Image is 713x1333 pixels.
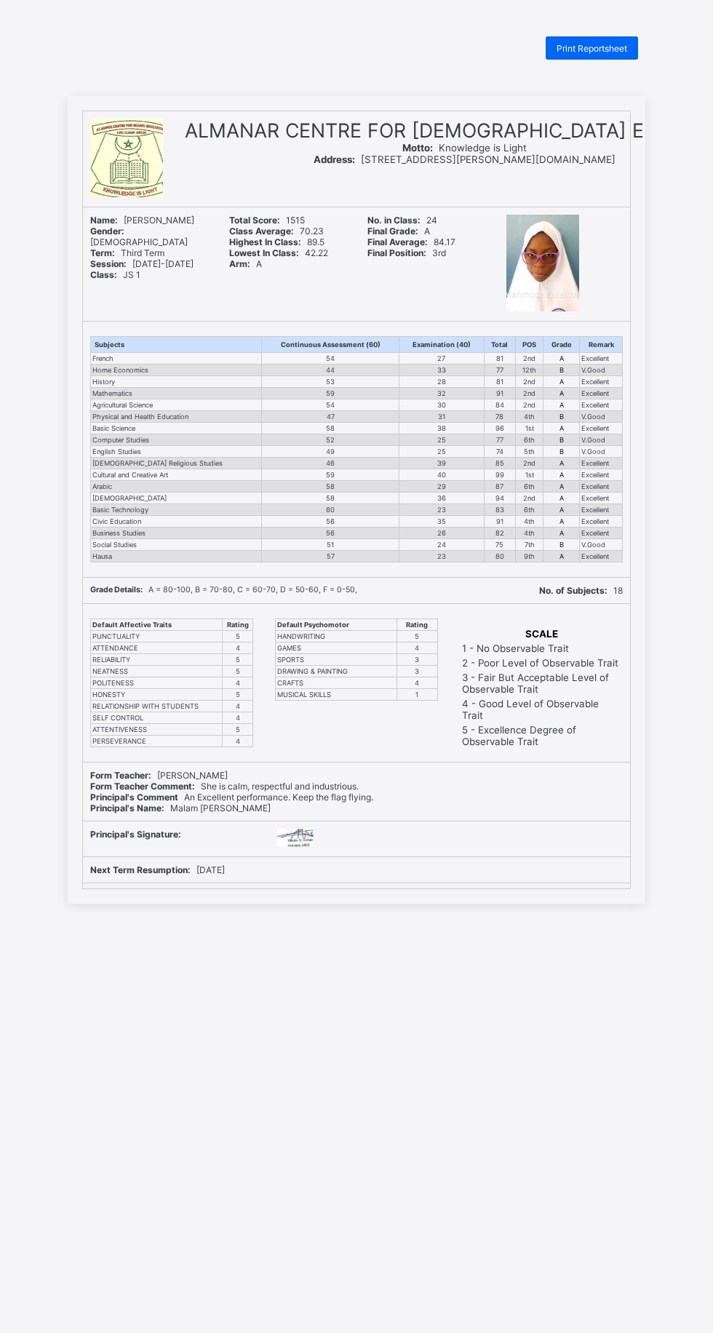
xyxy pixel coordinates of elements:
[580,353,623,365] td: Excellent
[515,539,543,551] td: 7th
[262,481,399,493] td: 58
[539,585,623,596] span: 18
[484,504,515,516] td: 83
[543,434,580,446] td: B
[399,469,484,481] td: 40
[399,516,484,528] td: 35
[276,677,397,689] td: CRAFTS
[90,247,164,258] span: Third Term
[580,376,623,388] td: Excellent
[367,226,418,236] b: Final Grade:
[399,434,484,446] td: 25
[223,677,253,689] td: 4
[515,528,543,539] td: 4th
[557,43,627,54] span: Print Reportsheet
[399,388,484,399] td: 32
[484,388,515,399] td: 91
[515,399,543,411] td: 2nd
[262,399,399,411] td: 54
[484,411,515,423] td: 78
[262,423,399,434] td: 58
[515,353,543,365] td: 2nd
[399,504,484,516] td: 23
[91,551,262,562] td: Hausa
[397,631,437,642] td: 5
[223,654,253,666] td: 5
[484,469,515,481] td: 99
[515,434,543,446] td: 6th
[484,551,515,562] td: 80
[580,516,623,528] td: Excellent
[229,215,305,226] span: 1515
[91,337,262,353] th: Subjects
[91,631,223,642] td: PUNCTUALITY
[90,864,225,875] span: [DATE]
[262,539,399,551] td: 51
[90,864,191,875] b: Next Term Resumption:
[90,792,178,803] b: Principal's Comment
[367,236,455,247] span: 84.17
[461,642,621,655] td: 1 - No Observable Trait
[276,631,397,642] td: HANDWRITING
[399,376,484,388] td: 28
[580,458,623,469] td: Excellent
[91,677,223,689] td: POLITENESS
[515,481,543,493] td: 6th
[399,551,484,562] td: 23
[399,337,484,353] th: Examination (40)
[91,353,262,365] td: French
[91,469,262,481] td: Cultural and Creative Art
[515,551,543,562] td: 9th
[91,528,262,539] td: Business Studies
[90,781,195,792] b: Form Teacher Comment:
[91,539,262,551] td: Social Studies
[399,493,484,504] td: 36
[367,226,430,236] span: A
[580,337,623,353] th: Remark
[399,365,484,376] td: 33
[399,539,484,551] td: 24
[580,365,623,376] td: V.Good
[223,631,253,642] td: 5
[91,458,262,469] td: [DEMOGRAPHIC_DATA] Religious Studies
[262,493,399,504] td: 58
[262,528,399,539] td: 56
[262,376,399,388] td: 53
[580,434,623,446] td: V.Good
[91,619,223,631] th: Default Affective Traits
[262,434,399,446] td: 52
[367,215,437,226] span: 24
[543,516,580,528] td: A
[515,388,543,399] td: 2nd
[276,666,397,677] td: DRAWING & PAINTING
[262,469,399,481] td: 59
[397,619,437,631] th: Rating
[399,446,484,458] td: 25
[580,528,623,539] td: Excellent
[276,642,397,654] td: GAMES
[399,481,484,493] td: 29
[90,226,188,247] span: [DEMOGRAPHIC_DATA]
[399,353,484,365] td: 27
[461,697,621,722] td: 4 - Good Level of Observable Trait
[276,689,397,701] td: MUSICAL SKILLS
[397,666,437,677] td: 3
[367,236,428,247] b: Final Average:
[461,627,621,640] th: SCALE
[367,215,421,226] b: No. in Class:
[90,215,118,226] b: Name:
[484,458,515,469] td: 85
[399,458,484,469] td: 39
[262,446,399,458] td: 49
[314,154,355,165] b: Address:
[229,236,301,247] b: Highest In Class:
[515,376,543,388] td: 2nd
[91,399,262,411] td: Agricultural Science
[223,666,253,677] td: 5
[91,376,262,388] td: History
[229,215,280,226] b: Total Score:
[580,446,623,458] td: V.Good
[543,528,580,539] td: A
[367,247,446,258] span: 3rd
[229,247,328,258] span: 42.22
